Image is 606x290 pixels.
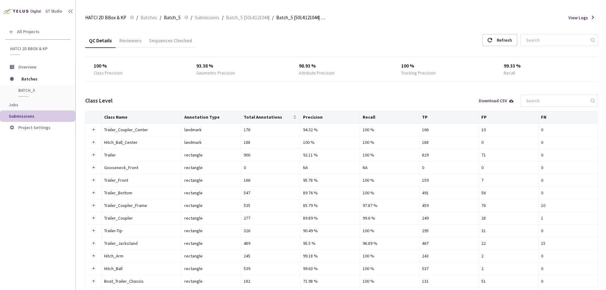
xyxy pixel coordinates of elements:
[244,126,298,133] div: 176
[18,88,65,93] span: Batch_5
[91,178,96,183] button: Expand row
[244,278,298,285] div: 182
[419,111,479,124] th: TP
[139,14,158,21] a: Batches
[303,177,357,184] div: 95.78 %
[541,151,595,158] div: 0
[522,95,590,106] input: Search
[91,190,96,195] button: Expand row
[91,127,96,132] button: Expand row
[422,265,476,272] div: 537
[422,227,476,234] div: 295
[299,70,335,76] div: Attribute Precision
[481,126,535,133] div: 10
[481,202,535,209] div: 76
[422,278,476,285] div: 131
[363,215,417,222] div: 99.6 %
[91,152,96,157] button: Expand row
[422,189,476,196] div: 491
[303,139,357,146] div: 100 %
[244,265,298,272] div: 539
[422,177,476,184] div: 159
[85,97,113,105] div: Class Level
[541,227,595,234] div: 0
[244,227,298,234] div: 326
[401,70,436,76] div: Tracking Precision
[363,189,417,196] div: 100 %
[104,215,174,222] div: Trailer_Coupler
[363,252,417,259] div: 100 %
[363,126,417,133] div: 100 %
[272,14,274,21] li: /
[481,252,535,259] div: 2
[363,177,417,184] div: 100 %
[91,140,96,145] button: Expand row
[222,14,223,21] li: /
[244,202,298,209] div: 535
[18,64,36,70] span: Overview
[244,115,292,120] span: Total Annotations
[164,14,181,21] span: Batch_5
[481,139,535,146] div: 0
[104,278,174,285] div: Boat_Trailer_Chassis
[104,139,174,146] div: Hitch_Ball_Center
[541,240,595,247] div: 15
[303,151,357,158] div: 92.11 %
[363,227,417,234] div: 100 %
[497,34,512,46] div: Refresh
[303,164,357,171] div: NA
[422,202,476,209] div: 459
[541,177,595,184] div: 0
[94,62,179,70] div: 100 %
[184,227,238,234] div: rectangle
[401,62,487,70] div: 100 %
[244,252,298,259] div: 245
[45,9,62,15] div: GT Studio
[94,70,122,76] div: Class Precision
[102,111,182,124] th: Class Name
[276,14,327,21] span: Batch_5 [5014:121044] QC - [DATE]
[481,177,535,184] div: 7
[541,139,595,146] div: 0
[184,265,238,272] div: rectangle
[479,98,514,103] div: Download CSV
[422,126,476,133] div: 166
[481,278,535,285] div: 51
[303,240,357,247] div: 95.5 %
[104,202,174,209] div: Trailer_Coupler_Frame
[244,215,298,222] div: 277
[9,113,34,119] span: Submissions
[303,227,357,234] div: 90.49 %
[18,125,50,130] span: Project Settings
[191,14,192,21] li: /
[85,37,116,48] div: QC Details
[91,241,96,246] button: Expand row
[299,62,384,70] div: 98.93 %
[244,189,298,196] div: 547
[184,252,238,259] div: rectangle
[85,14,126,21] span: HATCI 2D BBox & KP
[360,111,419,124] th: Recall
[541,215,595,222] div: 1
[104,164,174,171] div: Gooseneck_Front
[184,240,238,247] div: rectangle
[363,151,417,158] div: 100 %
[104,265,174,272] div: Hitch_Ball
[195,14,219,21] span: Submissions
[568,15,588,21] span: View Logs
[522,34,590,46] input: Search
[196,70,235,76] div: Geometric Precision
[363,278,417,285] div: 100 %
[104,177,174,184] div: Trailer_Front
[481,151,535,158] div: 71
[244,177,298,184] div: 166
[481,227,535,234] div: 31
[17,29,39,34] span: All Projects
[303,265,357,272] div: 99.63 %
[303,278,357,285] div: 71.98 %
[193,14,221,21] a: Submissions
[363,265,417,272] div: 100 %
[541,126,595,133] div: 0
[184,202,238,209] div: rectangle
[244,240,298,247] div: 489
